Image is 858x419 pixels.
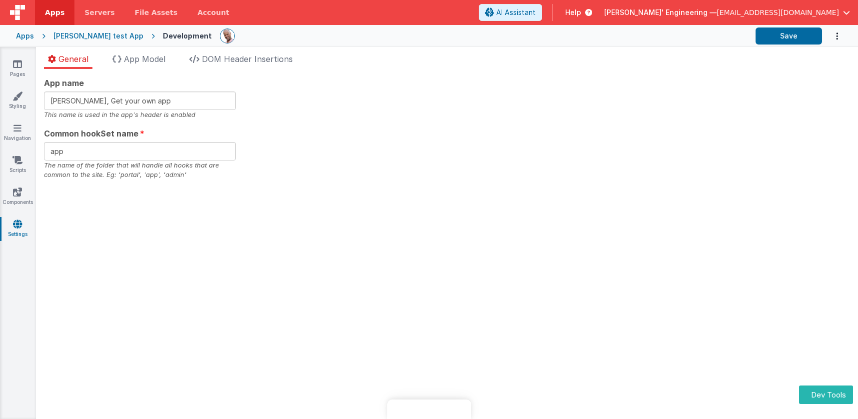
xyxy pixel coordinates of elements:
[44,110,236,119] div: This name is used in the app's header is enabled
[479,4,542,21] button: AI Assistant
[44,127,138,139] span: Common hookSet name
[44,77,84,89] span: App name
[44,160,236,179] div: The name of the folder that will handle all hooks that are common to the site. Eg: 'portal', 'app...
[16,31,34,41] div: Apps
[220,29,234,43] img: 11ac31fe5dc3d0eff3fbbbf7b26fa6e1
[496,7,536,17] span: AI Assistant
[202,54,293,64] span: DOM Header Insertions
[565,7,581,17] span: Help
[45,7,64,17] span: Apps
[135,7,178,17] span: File Assets
[124,54,165,64] span: App Model
[822,26,842,46] button: Options
[58,54,88,64] span: General
[84,7,114,17] span: Servers
[717,7,839,17] span: [EMAIL_ADDRESS][DOMAIN_NAME]
[604,7,850,17] button: [PERSON_NAME]' Engineering — [EMAIL_ADDRESS][DOMAIN_NAME]
[604,7,717,17] span: [PERSON_NAME]' Engineering —
[799,385,853,404] button: Dev Tools
[163,31,212,41] div: Development
[53,31,143,41] div: [PERSON_NAME] test App
[756,27,822,44] button: Save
